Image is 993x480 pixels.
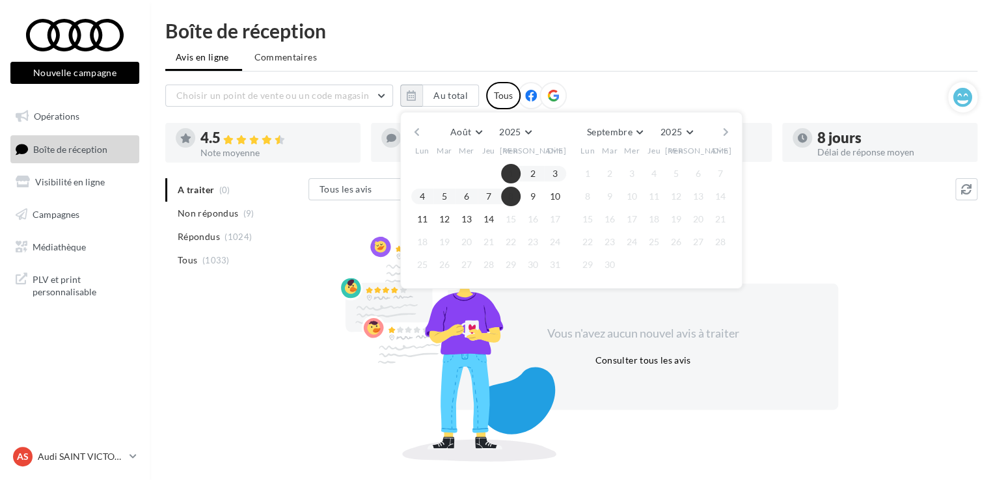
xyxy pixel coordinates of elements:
div: Tous [486,82,521,109]
button: 29 [578,255,597,274]
button: 15 [501,209,521,229]
div: 4.5 [200,131,350,146]
button: 3 [622,164,642,183]
span: Non répondus [178,207,238,220]
button: 16 [600,209,619,229]
a: PLV et print personnalisable [8,265,142,304]
button: 14 [711,187,730,206]
button: 4 [644,164,664,183]
button: 6 [688,164,708,183]
button: 26 [435,255,454,274]
button: 7 [479,187,498,206]
span: Lun [580,145,595,156]
button: 23 [523,232,543,252]
button: 9 [600,187,619,206]
span: Commentaires [254,51,317,64]
span: Dim [713,145,728,156]
span: [PERSON_NAME] [665,145,732,156]
button: 18 [413,232,432,252]
span: Campagnes [33,209,79,220]
div: Boîte de réception [165,21,977,40]
button: 1 [578,164,597,183]
button: Au total [400,85,479,107]
button: Tous les avis [308,178,439,200]
button: 18 [644,209,664,229]
span: Tous les avis [320,183,372,194]
div: Note moyenne [200,148,350,157]
button: Août [445,123,487,141]
button: 22 [578,232,597,252]
button: 12 [666,187,686,206]
a: AS Audi SAINT VICTORET [10,444,139,469]
button: Consulter tous les avis [590,353,696,368]
span: (9) [243,208,254,219]
button: Au total [422,85,479,107]
button: 7 [711,164,730,183]
button: 15 [578,209,597,229]
button: 17 [545,209,565,229]
button: 12 [435,209,454,229]
span: PLV et print personnalisable [33,271,134,299]
span: AS [17,450,29,463]
span: Boîte de réception [33,143,107,154]
button: 21 [479,232,498,252]
span: Septembre [587,126,633,137]
button: 25 [644,232,664,252]
button: 11 [413,209,432,229]
span: Août [450,126,471,137]
button: 13 [688,187,708,206]
span: Jeu [647,145,660,156]
button: 30 [523,255,543,274]
button: 11 [644,187,664,206]
button: 30 [600,255,619,274]
span: 2025 [499,126,521,137]
a: Opérations [8,103,142,130]
button: 31 [545,255,565,274]
div: Délai de réponse moyen [817,148,967,157]
button: 4 [413,187,432,206]
button: 20 [457,232,476,252]
button: 2025 [655,123,698,141]
button: 13 [457,209,476,229]
button: 5 [666,164,686,183]
button: 24 [622,232,642,252]
button: 6 [457,187,476,206]
span: Mar [437,145,452,156]
span: Mer [459,145,474,156]
button: Septembre [582,123,648,141]
button: 8 [578,187,597,206]
button: 3 [545,164,565,183]
button: 20 [688,209,708,229]
a: Visibilité en ligne [8,168,142,196]
span: 2025 [660,126,682,137]
button: 1 [501,164,521,183]
a: Boîte de réception [8,135,142,163]
button: 27 [688,232,708,252]
button: 14 [479,209,498,229]
span: Tous [178,254,197,267]
span: Médiathèque [33,241,86,252]
button: 21 [711,209,730,229]
button: 27 [457,255,476,274]
button: 23 [600,232,619,252]
button: 9 [523,187,543,206]
button: 19 [666,209,686,229]
span: Dim [547,145,563,156]
button: 2025 [494,123,536,141]
button: 29 [501,255,521,274]
button: 5 [435,187,454,206]
p: Audi SAINT VICTORET [38,450,124,463]
button: 25 [413,255,432,274]
span: Mer [624,145,640,156]
button: Nouvelle campagne [10,62,139,84]
button: 2 [600,164,619,183]
button: 28 [711,232,730,252]
a: Campagnes [8,201,142,228]
span: Jeu [482,145,495,156]
span: [PERSON_NAME] [500,145,567,156]
a: Médiathèque [8,233,142,261]
button: 16 [523,209,543,229]
button: 2 [523,164,543,183]
button: 19 [435,232,454,252]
